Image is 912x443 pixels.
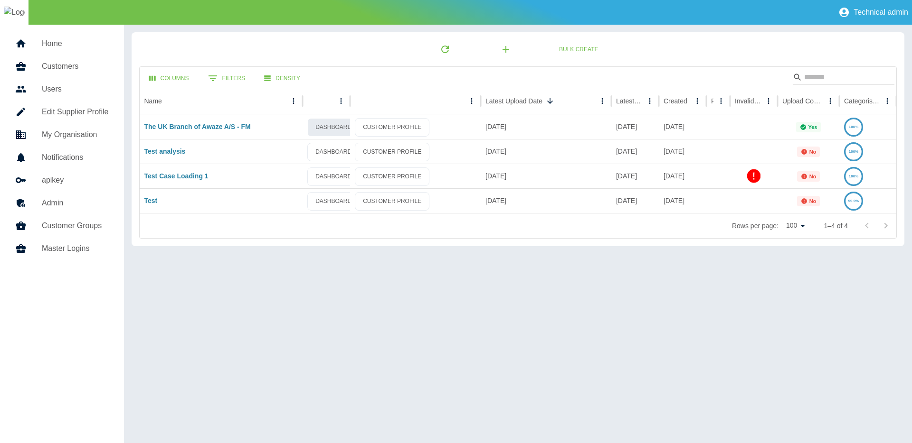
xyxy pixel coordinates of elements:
button: Density [256,70,308,87]
h5: Users [42,83,109,95]
a: apikey [8,169,116,192]
button: Name column menu [287,94,300,108]
div: Not all required reports for this customer were uploaded for the latest usage month. [797,171,820,182]
text: 99.9% [848,199,859,203]
div: Latest Upload Date [485,97,542,105]
div: Latest Usage [616,97,642,105]
p: Technical admin [854,8,908,17]
a: Test [144,197,158,204]
a: 100% [844,148,863,155]
div: Not all required reports for this customer were uploaded for the latest usage month. [797,147,820,157]
h5: My Organisation [42,129,109,140]
div: 01 May 2025 [611,188,659,213]
div: Name [144,97,162,105]
div: Upload Complete [782,97,823,105]
div: Ref [711,97,713,105]
div: 30 Jul 2025 [481,139,611,164]
button: Sort [543,94,557,108]
div: 01 Jun 2025 [481,188,611,213]
h5: Notifications [42,152,109,163]
div: 30 Jul 2025 [659,139,706,164]
p: Rows per page: [732,221,779,231]
a: DASHBOARD [307,118,360,137]
a: Admin [8,192,116,214]
a: CUSTOMER PROFILE [355,143,429,161]
h5: Home [42,38,109,49]
p: No [809,198,817,204]
div: Not all required reports for this customer were uploaded for the latest usage month. [797,196,820,206]
text: 100% [849,125,858,129]
div: 17 Jul 2025 [481,164,611,188]
div: 09 Aug 2025 [611,114,659,139]
div: Invalid Creds [735,97,761,105]
button: Technical admin [835,3,912,22]
text: 100% [849,149,858,154]
h5: apikey [42,175,109,186]
div: 01 Jun 2025 [611,164,659,188]
button: Latest Usage column menu [643,94,656,108]
button: Show filters [200,69,253,88]
button: Latest Upload Date column menu [596,94,609,108]
div: 12 Jul 2025 [659,114,706,139]
div: Search [793,70,894,87]
p: No [809,149,817,155]
p: No [809,174,817,179]
a: DASHBOARD [307,192,360,211]
a: 100% [844,172,863,180]
div: 23 May 2025 [659,188,706,213]
button: Ref column menu [714,94,728,108]
button: Invalid Creds column menu [762,94,775,108]
button: column menu [465,94,478,108]
a: Customer Groups [8,214,116,237]
button: Categorised column menu [881,94,894,108]
a: Users [8,78,116,101]
a: My Organisation [8,123,116,146]
div: 20 Jun 2025 [611,139,659,164]
a: Home [8,32,116,55]
img: Logo [4,7,25,18]
a: 99.9% [844,197,863,204]
a: The UK Branch of Awaze A/S - FM [144,123,251,130]
a: Master Logins [8,237,116,260]
button: Select columns [142,70,197,87]
div: 100 [782,219,808,232]
a: CUSTOMER PROFILE [355,192,429,211]
a: CUSTOMER PROFILE [355,167,429,186]
h5: Master Logins [42,243,109,254]
div: 11 Aug 2025 [481,114,611,139]
button: Bulk Create [551,41,606,58]
h5: Edit Supplier Profile [42,106,109,118]
div: Categorised [844,97,880,105]
h5: Admin [42,197,109,209]
a: Customers [8,55,116,78]
a: Edit Supplier Profile [8,101,116,123]
text: 100% [849,174,858,178]
a: Notifications [8,146,116,169]
a: Test analysis [144,148,186,155]
a: DASHBOARD [307,143,360,161]
a: DASHBOARD [307,167,360,186]
a: CUSTOMER PROFILE [355,118,429,137]
div: Created [664,97,687,105]
h5: Customers [42,61,109,72]
div: 01 Jun 2025 [659,164,706,188]
button: Created column menu [691,94,704,108]
button: Upload Complete column menu [824,94,837,108]
button: column menu [334,94,348,108]
h5: Customer Groups [42,220,109,231]
p: 1–4 of 4 [824,221,848,231]
a: 100% [844,123,863,130]
p: Yes [808,124,817,130]
a: Test Case Loading 1 [144,172,209,180]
